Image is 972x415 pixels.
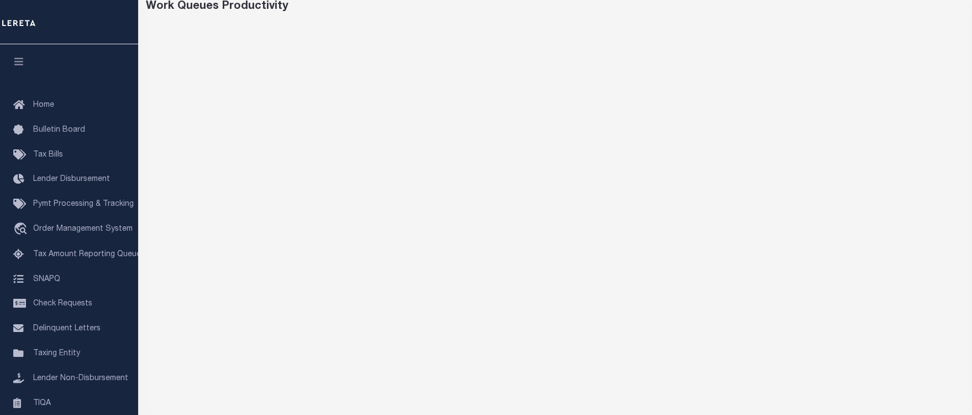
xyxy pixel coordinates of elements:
[33,251,141,258] span: Tax Amount Reporting Queue
[33,399,51,407] span: TIQA
[33,375,128,382] span: Lender Non-Disbursement
[33,275,60,283] span: SNAPQ
[33,126,85,134] span: Bulletin Board
[33,350,80,357] span: Taxing Entity
[33,225,133,233] span: Order Management System
[33,101,54,109] span: Home
[33,175,110,183] span: Lender Disbursement
[33,300,92,308] span: Check Requests
[13,222,31,237] i: travel_explore
[33,200,134,208] span: Pymt Processing & Tracking
[33,325,101,333] span: Delinquent Letters
[33,151,63,159] span: Tax Bills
